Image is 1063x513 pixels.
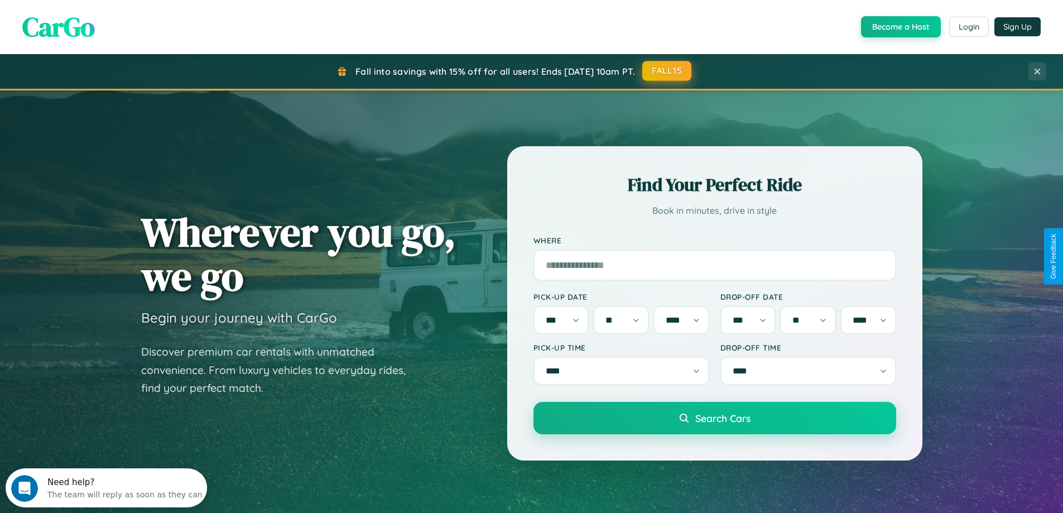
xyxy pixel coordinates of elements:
[141,309,337,326] h3: Begin your journey with CarGo
[141,343,420,397] p: Discover premium car rentals with unmatched convenience. From luxury vehicles to everyday rides, ...
[533,203,896,219] p: Book in minutes, drive in style
[533,343,709,352] label: Pick-up Time
[355,66,635,77] span: Fall into savings with 15% off for all users! Ends [DATE] 10am PT.
[720,343,896,352] label: Drop-off Time
[695,412,751,424] span: Search Cars
[141,210,456,298] h1: Wherever you go, we go
[949,17,989,37] button: Login
[994,17,1041,36] button: Sign Up
[42,18,197,30] div: The team will reply as soon as they can
[642,61,691,81] button: FALL15
[4,4,208,35] div: Open Intercom Messenger
[6,468,207,507] iframe: Intercom live chat discovery launcher
[533,236,896,245] label: Where
[533,172,896,197] h2: Find Your Perfect Ride
[861,16,941,37] button: Become a Host
[42,9,197,18] div: Need help?
[533,402,896,434] button: Search Cars
[22,8,95,45] span: CarGo
[533,292,709,301] label: Pick-up Date
[11,475,38,502] iframe: Intercom live chat
[1050,234,1057,279] div: Give Feedback
[720,292,896,301] label: Drop-off Date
